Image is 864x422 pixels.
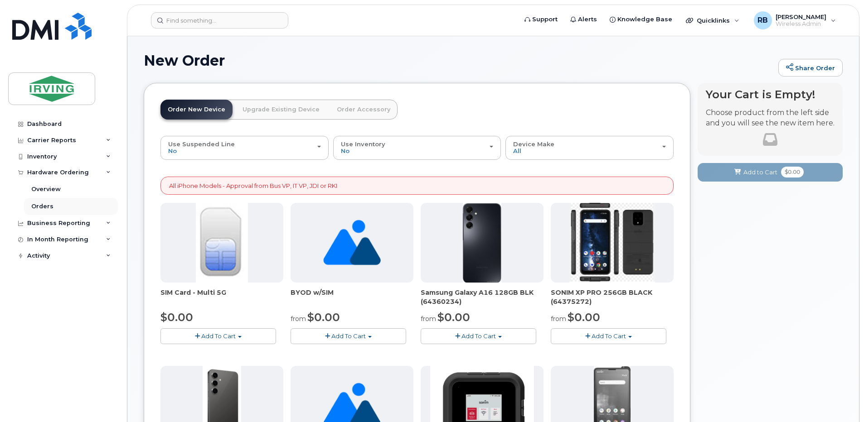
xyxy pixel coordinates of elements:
span: Add To Cart [592,332,626,340]
small: from [291,315,306,323]
img: A16_-_JDI.png [463,203,501,283]
span: $0.00 [307,311,340,324]
a: Share Order [778,59,843,77]
span: All [513,147,521,154]
p: Choose product from the left side and you will see the new item here. [706,108,835,129]
h4: Your Cart is Empty! [706,88,835,101]
span: Add To Cart [201,332,236,340]
button: Add To Cart [160,328,276,344]
button: Device Make All [505,136,674,159]
span: $0.00 [160,311,193,324]
span: Add To Cart [331,332,366,340]
span: No [341,147,349,154]
span: $0.00 [568,311,600,324]
button: Add to Cart $0.00 [698,163,843,182]
img: no_image_found-2caef05468ed5679b831cfe6fc140e25e0c280774317ffc20a367ab7fd17291e.png [323,203,381,283]
div: Samsung Galaxy A16 128GB BLK (64360234) [421,288,544,306]
button: Add To Cart [551,328,666,344]
a: Order New Device [160,100,233,120]
p: All iPhone Models - Approval from Bus VP, IT VP, JDI or RKI [169,182,337,190]
button: Add To Cart [421,328,536,344]
img: SONIM_XP_PRO_-_JDIRVING.png [569,203,655,283]
a: Order Accessory [330,100,398,120]
a: Upgrade Existing Device [235,100,327,120]
button: Use Suspended Line No [160,136,329,159]
span: No [168,147,177,154]
span: Use Suspended Line [168,140,235,148]
span: Device Make [513,140,554,148]
small: from [421,315,436,323]
img: 00D627D4-43E9-49B7-A367-2C99342E128C.jpg [196,203,248,283]
div: BYOD w/SIM [291,288,413,306]
button: Add To Cart [291,328,406,344]
div: SIM Card - Multi 5G [160,288,283,306]
span: Add To Cart [461,332,496,340]
span: $0.00 [781,167,804,177]
span: Use Inventory [341,140,385,148]
small: from [551,315,566,323]
span: Add to Cart [743,168,777,177]
span: $0.00 [437,311,470,324]
h1: New Order [144,53,774,68]
button: Use Inventory No [333,136,501,159]
div: SONIM XP PRO 256GB BLACK (64375272) [551,288,674,306]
